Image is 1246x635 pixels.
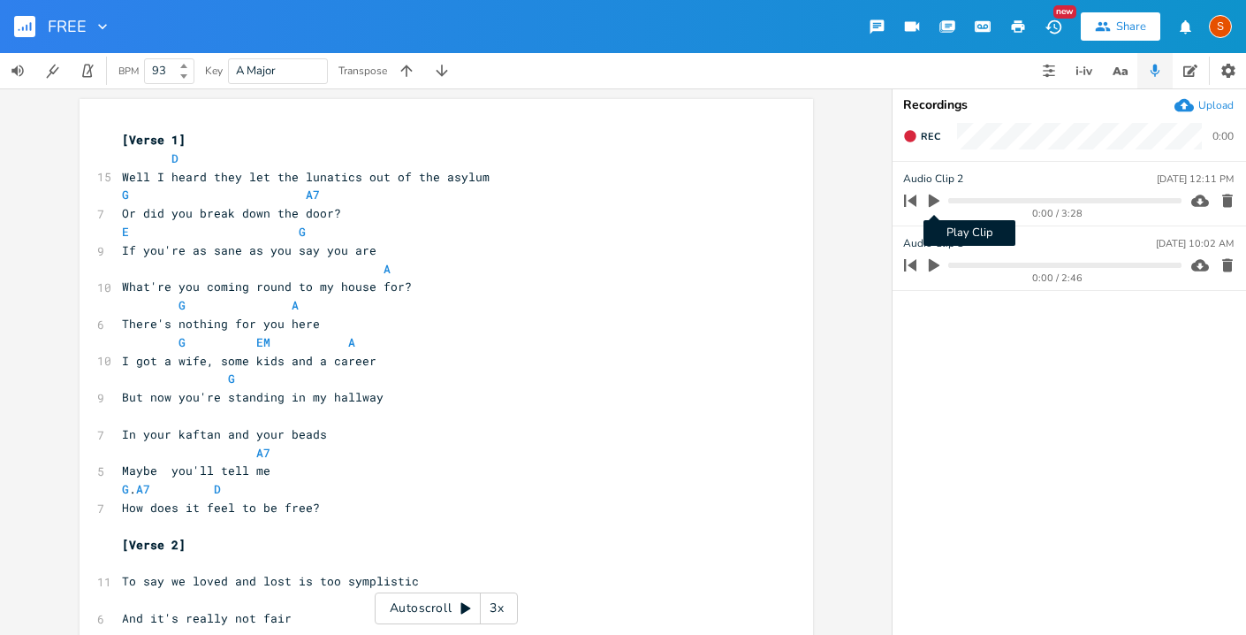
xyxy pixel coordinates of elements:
[122,500,320,516] span: How does it feel to be free?
[1116,19,1146,34] div: Share
[896,122,947,150] button: Rec
[375,593,518,624] div: Autoscroll
[292,297,299,313] span: A
[481,593,513,624] div: 3x
[136,481,150,497] span: A7
[934,209,1181,218] div: 0:00 / 3:28
[348,334,355,350] span: A
[122,481,221,497] span: .
[122,279,412,295] span: What're you coming round to my house for?
[384,261,391,277] span: A
[1209,6,1232,47] button: S
[122,224,129,240] span: E
[118,66,139,76] div: BPM
[122,389,384,405] span: But now you're standing in my hallway
[903,171,963,187] span: Audio Clip 2
[923,187,946,215] button: Play Clip
[299,224,306,240] span: G
[1174,96,1234,115] button: Upload
[1212,131,1234,142] div: 0:00
[48,19,87,34] span: FREE
[122,205,341,221] span: Or did you break down the door?
[228,371,235,386] span: G
[1157,174,1234,184] div: [DATE] 12:11 PM
[122,610,292,626] span: And it's really not fair
[903,99,1235,111] div: Recordings
[179,334,186,350] span: G
[214,481,221,497] span: D
[934,273,1181,283] div: 0:00 / 2:46
[1081,12,1160,41] button: Share
[1198,98,1234,112] div: Upload
[236,63,276,79] span: A Major
[1036,11,1071,42] button: New
[171,150,179,166] span: D
[179,297,186,313] span: G
[122,316,376,332] span: There's nothing for you here
[122,242,376,258] span: If you're as sane as you say you are
[1209,15,1232,38] div: Spike Lancaster + Ernie Whalley
[921,130,940,143] span: Rec
[338,65,387,76] div: Transpose
[256,445,270,461] span: A7
[122,132,186,148] span: [Verse 1]
[122,481,129,497] span: G
[903,235,963,252] span: Audio Clip 1
[122,169,490,185] span: Well I heard they let the lunatics out of the asylum
[122,353,376,369] span: I got a wife, some kids and a career
[256,334,270,350] span: EM
[122,463,270,478] span: Maybe you'll tell me
[306,187,320,203] span: A7
[122,573,419,589] span: To say we loved and lost is too symplistic
[122,537,186,553] span: [Verse 2]
[1156,239,1234,249] div: [DATE] 10:02 AM
[122,187,129,203] span: G
[1053,5,1076,19] div: New
[122,426,327,442] span: In your kaftan and your beads
[205,65,223,76] div: Key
